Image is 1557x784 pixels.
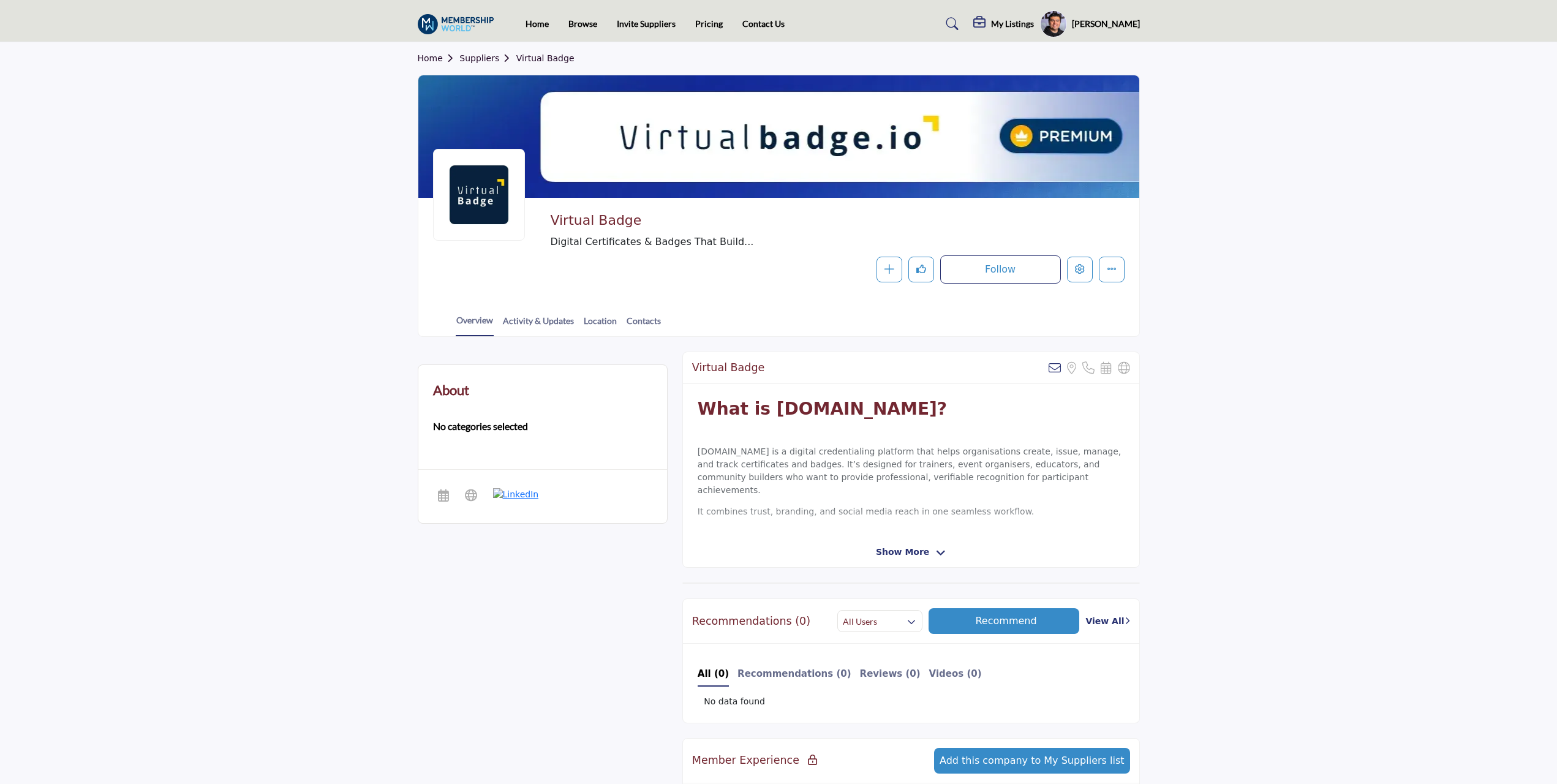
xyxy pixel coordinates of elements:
[692,361,764,374] h2: Virtual Badge
[698,445,1125,497] p: [DOMAIN_NAME] is a digital credentialing platform that helps organisations create, issue, manage,...
[698,399,947,419] strong: What is [DOMAIN_NAME]?
[843,616,877,628] h2: All Users
[876,546,929,559] span: Show More
[908,257,934,282] button: Like
[692,754,817,767] h2: Member Experience
[973,17,1034,31] div: My Listings
[583,314,617,336] a: Location
[940,755,1125,766] span: Add this company to My Suppliers list
[550,235,942,249] span: Digital Certificates & Badges That Build Trust.
[516,53,575,63] a: Virtual Badge
[698,505,1125,518] p: It combines trust, branding, and social media reach in one seamless workflow.
[975,615,1036,627] span: Recommend
[550,213,887,228] h2: Virtual Badge
[626,314,662,336] a: Contacts
[737,668,851,679] b: Recommendations (0)
[934,14,967,34] a: Search
[695,18,723,29] a: Pricing
[692,615,810,628] h2: Recommendations (0)
[1040,10,1067,37] button: Show hide supplier dropdown
[940,255,1061,284] button: Follow
[459,53,516,63] a: Suppliers
[929,668,982,679] b: Videos (0)
[704,695,765,708] span: No data found
[991,18,1034,29] h5: My Listings
[837,610,922,632] button: All Users
[568,18,597,29] a: Browse
[433,380,469,400] h2: About
[698,668,729,679] b: All (0)
[418,53,460,63] a: Home
[860,668,921,679] b: Reviews (0)
[934,748,1130,774] button: Add this company to My Suppliers list
[526,18,549,29] a: Home
[418,14,500,34] img: site Logo
[493,488,539,501] img: LinkedIn
[617,18,676,29] a: Invite Suppliers
[433,419,528,434] b: No categories selected
[1072,18,1140,30] h5: [PERSON_NAME]
[1099,257,1125,282] button: More details
[502,314,575,336] a: Activity & Updates
[456,314,494,336] a: Overview
[929,608,1080,634] button: Recommend
[1085,615,1129,628] a: View All
[742,18,785,29] a: Contact Us
[1067,257,1093,282] button: Edit company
